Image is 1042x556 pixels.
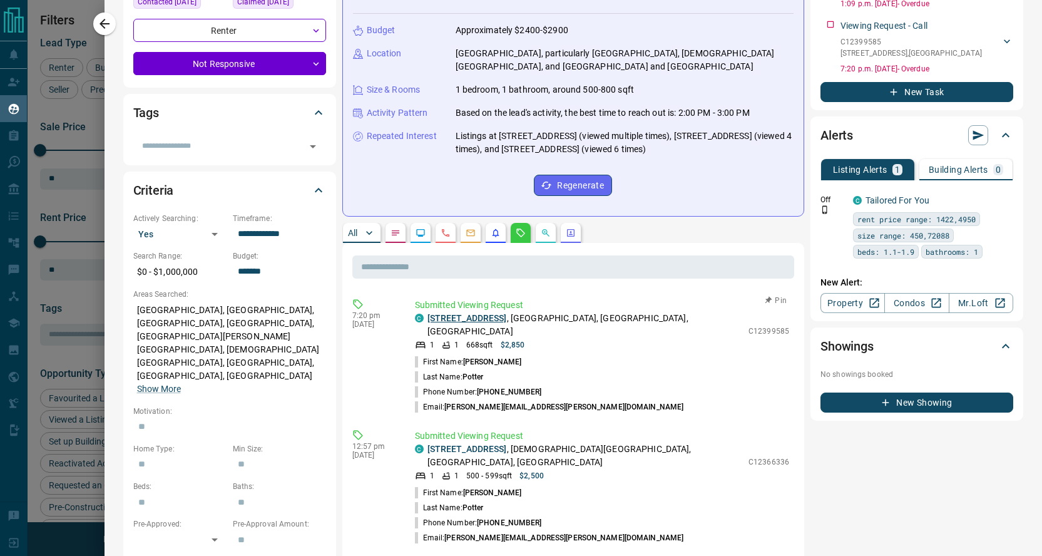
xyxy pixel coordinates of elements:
[820,331,1013,361] div: Showings
[748,456,789,468] p: C12366336
[133,175,326,205] div: Criteria
[415,445,424,453] div: condos.ca
[454,339,459,351] p: 1
[840,19,927,33] p: Viewing Request - Call
[391,228,401,238] svg: Notes
[133,19,326,42] div: Renter
[233,481,326,492] p: Baths:
[466,470,512,481] p: 500 - 599 sqft
[352,451,396,460] p: [DATE]
[133,180,174,200] h2: Criteria
[133,213,227,224] p: Actively Searching:
[463,358,521,366] span: [PERSON_NAME]
[133,262,227,282] p: $0 - $1,000,000
[367,83,421,96] p: Size & Rooms
[926,245,978,258] span: bathrooms: 1
[416,228,426,238] svg: Lead Browsing Activity
[501,339,525,351] p: $2,850
[857,245,914,258] span: beds: 1.1-1.9
[427,313,507,323] a: [STREET_ADDRESS]
[840,63,1013,75] p: 7:20 p.m. [DATE] - Overdue
[820,369,1013,380] p: No showings booked
[462,503,484,512] span: Potter
[427,312,742,338] p: , [GEOGRAPHIC_DATA], [GEOGRAPHIC_DATA], [GEOGRAPHIC_DATA]
[566,228,576,238] svg: Agent Actions
[454,470,459,481] p: 1
[133,518,227,530] p: Pre-Approved:
[133,406,326,417] p: Motivation:
[444,403,683,411] span: [PERSON_NAME][EMAIL_ADDRESS][PERSON_NAME][DOMAIN_NAME]
[895,165,900,174] p: 1
[456,106,750,120] p: Based on the lead's activity, the best time to reach out is: 2:00 PM - 3:00 PM
[820,82,1013,102] button: New Task
[352,320,396,329] p: [DATE]
[466,339,493,351] p: 668 sqft
[516,228,526,238] svg: Requests
[430,339,434,351] p: 1
[463,488,521,497] span: [PERSON_NAME]
[519,470,544,481] p: $2,500
[133,52,326,75] div: Not Responsive
[820,125,853,145] h2: Alerts
[415,532,684,543] p: Email:
[415,356,522,368] p: First Name:
[884,293,949,313] a: Condos
[857,229,949,242] span: size range: 450,72088
[748,326,789,337] p: C12399585
[840,34,1013,61] div: C12399585[STREET_ADDRESS],[GEOGRAPHIC_DATA]
[304,138,322,155] button: Open
[348,229,358,237] p: All
[133,481,227,492] p: Beds:
[133,224,227,244] div: Yes
[352,311,396,320] p: 7:20 pm
[853,196,862,205] div: condos.ca
[133,300,326,399] p: [GEOGRAPHIC_DATA], [GEOGRAPHIC_DATA], [GEOGRAPHIC_DATA], [GEOGRAPHIC_DATA], [GEOGRAPHIC_DATA][PER...
[444,533,683,542] span: [PERSON_NAME][EMAIL_ADDRESS][PERSON_NAME][DOMAIN_NAME]
[840,36,982,48] p: C12399585
[352,442,396,451] p: 12:57 pm
[133,250,227,262] p: Search Range:
[820,120,1013,150] div: Alerts
[415,401,684,413] p: Email:
[477,388,542,396] span: [PHONE_NUMBER]
[534,175,612,196] button: Regenerate
[415,299,790,312] p: Submitted Viewing Request
[133,98,326,128] div: Tags
[820,194,845,205] p: Off
[430,470,434,481] p: 1
[820,276,1013,289] p: New Alert:
[233,443,326,455] p: Min Size:
[415,430,790,443] p: Submitted Viewing Request
[857,213,976,225] span: rent price range: 1422,4950
[466,228,476,238] svg: Emails
[456,24,568,37] p: Approximately $2400-$2900
[820,393,1013,413] button: New Showing
[415,517,542,528] p: Phone Number:
[456,83,635,96] p: 1 bedroom, 1 bathroom, around 500-800 sqft
[758,295,794,306] button: Pin
[456,130,794,156] p: Listings at [STREET_ADDRESS] (viewed multiple times), [STREET_ADDRESS] (viewed 4 times), and [STR...
[541,228,551,238] svg: Opportunities
[233,250,326,262] p: Budget:
[367,47,402,60] p: Location
[949,293,1013,313] a: Mr.Loft
[415,371,484,383] p: Last Name:
[133,103,159,123] h2: Tags
[477,518,542,527] span: [PHONE_NUMBER]
[427,444,507,454] a: [STREET_ADDRESS]
[462,373,484,381] span: Potter
[137,383,181,396] button: Show More
[441,228,451,238] svg: Calls
[367,106,428,120] p: Activity Pattern
[233,518,326,530] p: Pre-Approval Amount:
[367,130,437,143] p: Repeated Interest
[866,195,929,205] a: Tailored For You
[996,165,1001,174] p: 0
[415,386,542,398] p: Phone Number:
[929,165,988,174] p: Building Alerts
[840,48,982,59] p: [STREET_ADDRESS] , [GEOGRAPHIC_DATA]
[820,205,829,214] svg: Push Notification Only
[233,213,326,224] p: Timeframe:
[133,289,326,300] p: Areas Searched:
[833,165,887,174] p: Listing Alerts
